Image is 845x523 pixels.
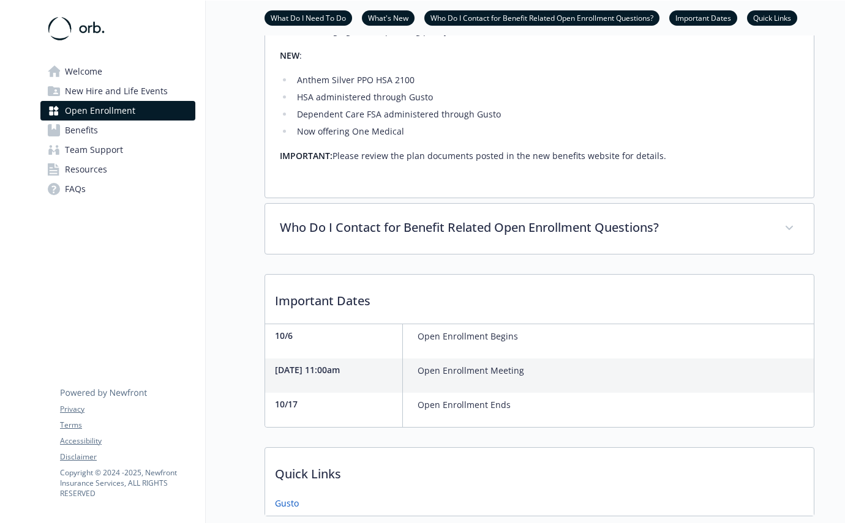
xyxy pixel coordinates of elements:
a: Privacy [60,404,195,415]
a: What's New [362,12,415,23]
a: Welcome [40,62,195,81]
li: HSA administered through Gusto [293,90,799,105]
li: Dependent Care FSA administered through Gusto [293,107,799,122]
p: 10/6 [275,329,397,342]
a: Who Do I Contact for Benefit Related Open Enrollment Questions? [424,12,659,23]
span: Open Enrollment [65,101,135,121]
p: :​ [280,48,799,63]
a: Terms [60,420,195,431]
p: 10/17 [275,398,397,410]
a: FAQs [40,179,195,199]
a: Disclaimer [60,451,195,462]
li: Now offering One Medical [293,124,799,139]
a: Quick Links [747,12,797,23]
p: Important Dates [265,275,814,320]
a: Accessibility [60,436,195,447]
span: Team Support [65,140,123,160]
span: Welcome [65,62,102,81]
strong: NEW [280,50,299,61]
a: What Do I Need To Do [265,12,352,23]
strong: IMPORTANT: [280,150,332,161]
p: Quick Links [265,448,814,493]
p: Open Enrollment Begins [418,329,518,344]
li: Anthem Silver PPO HSA 2100 [293,73,799,87]
span: Resources [65,160,107,179]
span: New Hire and Life Events [65,81,168,101]
span: FAQs [65,179,86,199]
span: Benefits [65,121,98,140]
a: Resources [40,160,195,179]
a: Gusto [275,497,299,510]
a: Benefits [40,121,195,140]
div: Who Do I Contact for Benefit Related Open Enrollment Questions? [265,204,814,254]
p: Please review the plan documents posted in the new benefits website for details.​ [280,149,799,163]
a: Open Enrollment [40,101,195,121]
p: Open Enrollment Ends [418,398,511,412]
p: Who Do I Contact for Benefit Related Open Enrollment Questions? [280,218,770,237]
p: Open Enrollment Meeting [418,363,524,378]
p: [DATE] 11:00am [275,363,397,376]
p: Copyright © 2024 - 2025 , Newfront Insurance Services, ALL RIGHTS RESERVED [60,467,195,499]
a: Important Dates [669,12,737,23]
a: New Hire and Life Events [40,81,195,101]
a: Team Support [40,140,195,160]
